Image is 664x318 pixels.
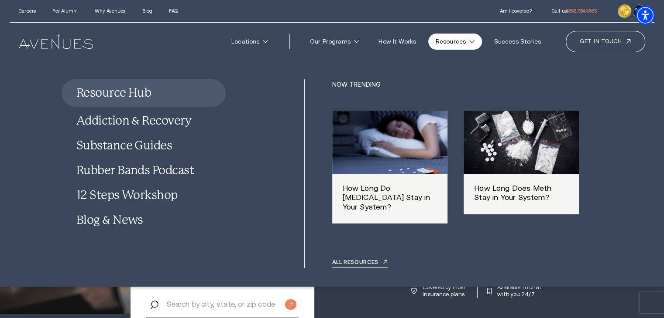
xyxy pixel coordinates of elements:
a: For Alumni [52,8,78,14]
a: Am I covered? [499,8,531,14]
a: 12 Steps Workshop [62,185,226,206]
img: clock [618,4,631,17]
a: How It Works [371,34,423,50]
p: Covered by most insurance plans [423,284,468,298]
a: Blog & News [62,210,226,231]
p: Available to chat with you 24/7 [497,284,543,298]
a: Locations [224,34,275,50]
a: Substance Guides [62,135,226,156]
a: Resources [428,34,482,50]
a: Addiction & Recovery [62,110,226,132]
div: Accessibility Menu [636,6,655,25]
input: Search by city, state, or zip code [146,290,299,318]
a: Available to chat with you 24/7 [487,284,543,298]
a: Our Programs [303,34,367,50]
a: Why Avenues [95,8,125,14]
a: FAQ [169,8,178,14]
a: Get in touch [566,31,645,52]
a: Resource Hub [62,79,226,107]
a: Blog [142,8,152,14]
a: call 866.784.3585 [552,8,597,14]
a: Careers [19,8,36,14]
input: Submit button [285,299,296,310]
a: Rubber Bands Podcast [62,160,226,181]
a: Covered by most insurance plans [411,284,468,298]
span: 866.784.3585 [568,8,597,14]
a: Success Stories [486,34,548,50]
